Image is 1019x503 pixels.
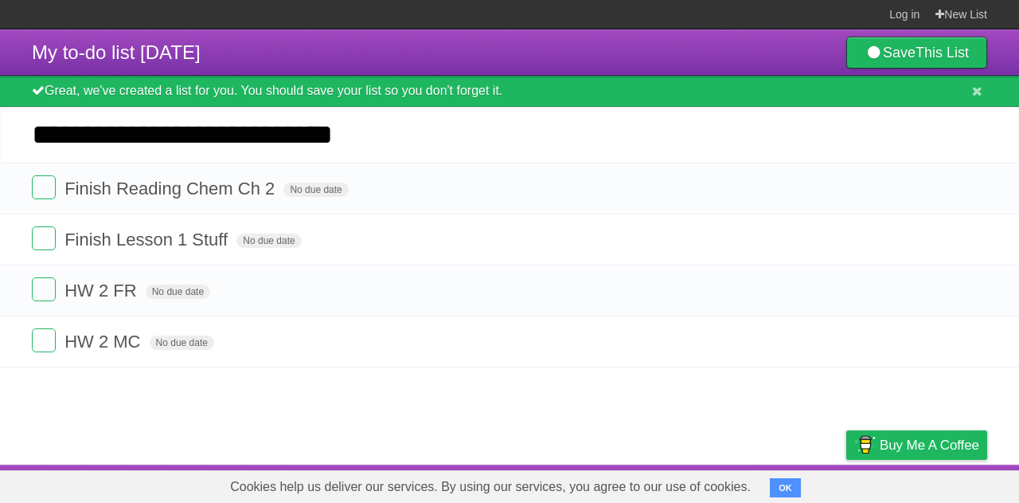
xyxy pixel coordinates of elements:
[854,431,876,458] img: Buy me a coffee
[846,37,987,69] a: SaveThis List
[150,336,214,350] span: No due date
[880,431,979,459] span: Buy me a coffee
[283,183,348,197] span: No due date
[32,175,56,199] label: Done
[64,179,279,198] span: Finish Reading Chem Ch 2
[64,230,232,250] span: Finish Lesson 1 Stuff
[771,469,806,499] a: Terms
[32,226,56,250] label: Done
[826,469,867,499] a: Privacy
[32,41,201,63] span: My to-do list [DATE]
[32,328,56,352] label: Done
[687,469,752,499] a: Developers
[214,471,767,503] span: Cookies help us deliver our services. By using our services, you agree to our use of cookies.
[236,234,301,248] span: No due date
[846,430,987,460] a: Buy me a coffee
[634,469,668,499] a: About
[64,281,140,301] span: HW 2 FR
[146,285,210,299] span: No due date
[64,332,144,352] span: HW 2 MC
[32,277,56,301] label: Done
[887,469,987,499] a: Suggest a feature
[770,478,801,497] button: OK
[916,45,969,61] b: This List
